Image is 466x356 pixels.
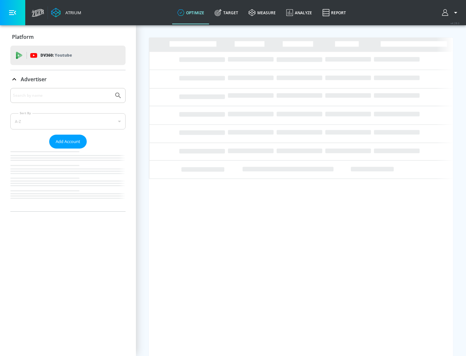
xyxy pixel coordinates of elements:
[51,8,81,17] a: Atrium
[18,111,32,115] label: Sort By
[10,70,126,88] div: Advertiser
[10,88,126,211] div: Advertiser
[10,113,126,129] div: A-Z
[55,52,72,59] p: Youtube
[450,21,460,25] span: v 4.28.0
[10,28,126,46] div: Platform
[243,1,281,24] a: measure
[317,1,351,24] a: Report
[12,33,34,40] p: Platform
[56,138,80,145] span: Add Account
[21,76,47,83] p: Advertiser
[10,46,126,65] div: DV360: Youtube
[172,1,209,24] a: optimize
[209,1,243,24] a: Target
[40,52,72,59] p: DV360:
[49,135,87,149] button: Add Account
[13,91,111,100] input: Search by name
[10,149,126,211] nav: list of Advertiser
[281,1,317,24] a: Analyze
[63,10,81,16] div: Atrium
